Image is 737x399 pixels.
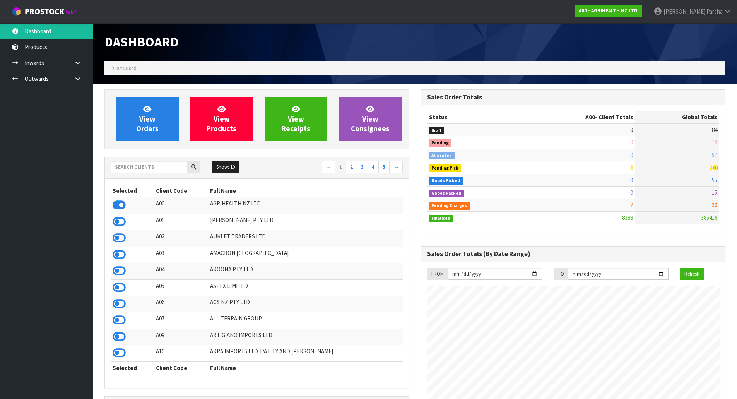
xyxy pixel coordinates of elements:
td: AMACRON [GEOGRAPHIC_DATA] [208,247,403,263]
a: ViewConsignees [339,97,402,141]
td: A00 [154,197,208,214]
a: ViewOrders [116,97,179,141]
span: Goods Packed [429,190,464,197]
span: 0 [630,139,633,146]
td: ACS NZ PTY LTD [208,296,403,312]
td: ASPEX LIMITED [208,279,403,296]
span: A00 [585,113,595,121]
a: 2 [346,161,357,173]
span: ProStock [25,7,64,17]
button: Show: 10 [212,161,239,173]
td: ARTIGIANO IMPORTS LTD [208,329,403,345]
a: 4 [368,161,379,173]
td: A10 [154,345,208,361]
td: A06 [154,296,208,312]
span: Dashboard [110,64,137,72]
span: 57 [712,151,717,159]
th: Full Name [208,185,403,197]
span: View Products [207,104,236,134]
span: View Receipts [282,104,310,134]
td: A09 [154,329,208,345]
a: 3 [357,161,368,173]
td: A04 [154,263,208,279]
td: ALL TERRAIN GROUP [208,312,403,329]
td: A05 [154,279,208,296]
th: Selected [111,185,154,197]
a: A00 - AGRIHEALTH NZ LTD [575,5,642,17]
span: 2 [630,201,633,209]
td: AUKLET TRADERS LTD [208,230,403,247]
span: 30 [712,201,717,209]
span: 55 [712,176,717,184]
h3: Sales Order Totals (By Date Range) [427,250,720,258]
td: ARRA IMPORTS LTD T/A LILY AND [PERSON_NAME] [208,345,403,361]
td: A07 [154,312,208,329]
th: - Client Totals [523,111,635,123]
span: [PERSON_NAME] [663,8,705,15]
a: 5 [378,161,390,173]
small: WMS [66,9,78,16]
a: 1 [335,161,346,173]
span: Paraha [706,8,723,15]
strong: A00 - AGRIHEALTH NZ LTD [579,7,638,14]
td: AGRIHEALTH NZ LTD [208,197,403,214]
nav: Page navigation [263,161,403,175]
td: A02 [154,230,208,247]
span: Pending Charges [429,202,470,210]
span: Pending Pick [429,164,462,172]
th: Full Name [208,361,403,374]
td: AROONA PTY LTD [208,263,403,279]
a: ViewProducts [190,97,253,141]
th: Client Code [154,361,208,374]
span: 0 [630,176,633,184]
span: View Consignees [351,104,390,134]
span: Pending [429,139,452,147]
span: 0 [630,189,633,196]
span: 84 [712,126,717,134]
div: FROM [427,268,448,280]
td: A01 [154,214,208,230]
span: 385416 [701,214,717,221]
span: Draft [429,127,445,135]
h3: Sales Order Totals [427,94,720,101]
th: Selected [111,361,154,374]
div: TO [554,268,568,280]
span: Goods Picked [429,177,463,185]
a: → [389,161,403,173]
span: 18 [712,139,717,146]
img: cube-alt.png [12,7,21,16]
a: ViewReceipts [265,97,327,141]
span: Finalised [429,215,453,223]
span: View Orders [136,104,159,134]
td: A03 [154,247,208,263]
span: 240 [709,164,717,171]
a: ← [322,161,335,173]
th: Client Code [154,185,208,197]
td: [PERSON_NAME] PTY LTD [208,214,403,230]
span: 15 [712,189,717,196]
span: Dashboard [104,34,179,50]
input: Search clients [111,161,187,173]
span: 8 [630,164,633,171]
span: 8388 [622,214,633,221]
span: 0 [630,126,633,134]
th: Status [427,111,524,123]
span: 0 [630,151,633,159]
button: Refresh [680,268,704,280]
span: Allocated [429,152,455,160]
th: Global Totals [635,111,719,123]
